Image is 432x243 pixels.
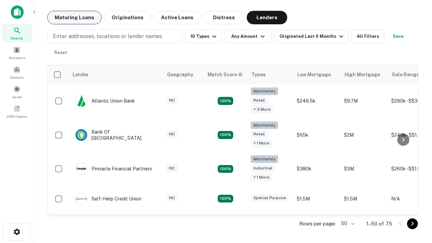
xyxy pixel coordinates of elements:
a: Saved [2,83,32,101]
div: Matching Properties: 13, hasApolloMatch: undefined [218,165,233,173]
div: High Mortgage [345,71,380,79]
button: Lenders [247,11,287,24]
p: Rows per page: [299,220,336,228]
button: Enter addresses, locations or lender names [47,30,182,43]
div: Types [251,71,266,79]
th: Capitalize uses an advanced AI algorithm to match your search with the best lender. The match sco... [204,65,247,84]
div: Low Mortgage [297,71,331,79]
div: Pinnacle Financial Partners [75,163,152,175]
img: picture [76,129,87,141]
div: Lender [73,71,89,79]
div: NC [166,130,178,138]
div: Retail [251,97,268,104]
div: Multifamily [251,122,278,129]
span: Saved [12,94,22,100]
a: Contacts [2,63,32,81]
p: Enter addresses, locations or lender names [53,32,162,40]
button: Distress [204,11,244,24]
div: Bank Of [GEOGRAPHIC_DATA] [75,129,156,141]
button: All Filters [351,30,385,43]
h6: Match Score [208,71,241,78]
span: Contacts [10,75,24,80]
button: Originations [104,11,151,24]
span: Borrowers [9,55,25,60]
div: Self-help Credit Union [75,193,141,205]
iframe: Chat Widget [398,167,432,200]
th: Types [247,65,293,84]
div: Special Purpose [251,194,289,202]
span: Search [11,35,23,41]
img: picture [76,95,87,107]
div: + 1 more [251,139,272,147]
td: $246.5k [293,84,341,118]
div: Retail [251,130,268,138]
th: Geography [163,65,204,84]
a: Borrowers [2,44,32,62]
th: Low Mortgage [293,65,341,84]
th: Lender [69,65,163,84]
button: Originated Last 6 Months [274,30,348,43]
div: Sale Range [392,71,419,79]
td: $3M [341,152,388,186]
div: 50 [339,219,355,228]
div: Atlantic Union Bank [75,95,135,107]
div: + 3 more [251,106,273,113]
button: Go to next page [407,218,418,229]
img: capitalize-icon.png [11,5,24,19]
a: Search [2,24,32,42]
td: $2M [341,118,388,152]
div: + 1 more [251,173,272,181]
img: picture [76,193,87,205]
button: Reset [50,46,72,59]
td: $1.5M [341,186,388,212]
div: Originated Last 6 Months [279,32,345,40]
img: picture [76,163,87,174]
button: Any Amount [224,30,271,43]
td: $1.5M [293,186,341,212]
span: SREO Search [6,114,27,119]
td: $9.7M [341,84,388,118]
div: Matching Properties: 10, hasApolloMatch: undefined [218,97,233,105]
div: NC [166,164,178,172]
button: Save your search to get updates of matches that match your search criteria. [387,30,409,43]
td: $65k [293,118,341,152]
td: $380k [293,152,341,186]
p: 1–50 of 75 [366,220,392,228]
div: Capitalize uses an advanced AI algorithm to match your search with the best lender. The match sco... [208,71,243,78]
div: Geography [167,71,193,79]
div: NC [166,97,178,104]
div: Matching Properties: 17, hasApolloMatch: undefined [218,131,233,139]
th: High Mortgage [341,65,388,84]
div: Multifamily [251,155,278,163]
div: Matching Properties: 11, hasApolloMatch: undefined [218,195,233,203]
button: Active Loans [154,11,201,24]
div: Industrial [251,164,275,172]
button: 10 Types [185,30,221,43]
div: NC [166,194,178,202]
a: SREO Search [2,102,32,120]
button: Maturing Loans [47,11,102,24]
div: Multifamily [251,87,278,95]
